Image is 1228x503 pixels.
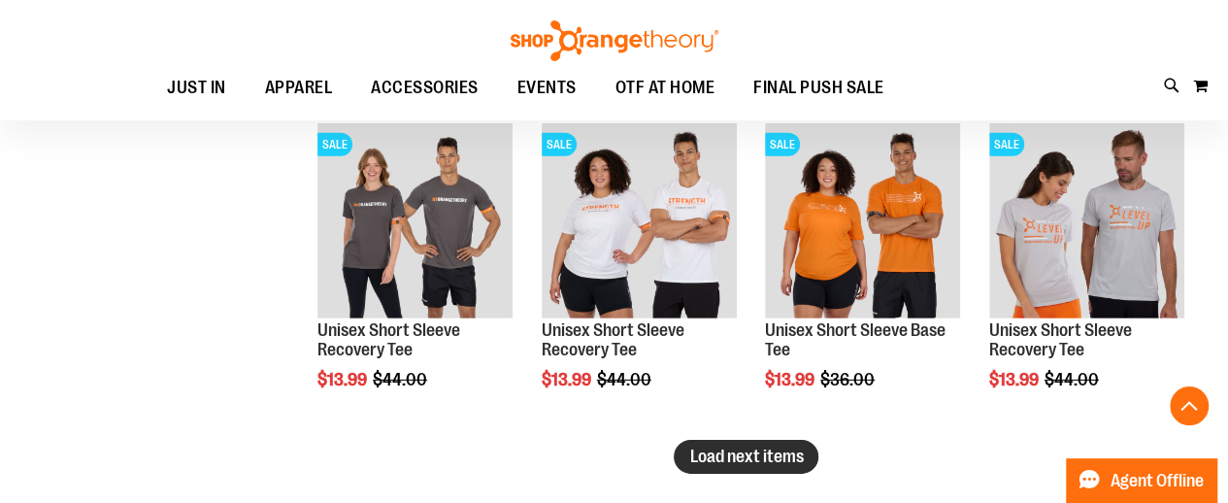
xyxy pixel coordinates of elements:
[373,370,430,389] span: $44.00
[167,66,226,110] span: JUST IN
[1045,370,1102,389] span: $44.00
[597,370,654,389] span: $44.00
[517,66,577,110] span: EVENTS
[1170,386,1209,425] button: Back To Top
[317,133,352,156] span: SALE
[765,123,960,319] img: Product image for Unisex Short Sleeve Base Tee
[308,114,522,439] div: product
[542,370,594,389] span: $13.99
[542,133,577,156] span: SALE
[508,20,721,61] img: Shop Orangetheory
[317,123,513,321] a: Product image for Unisex Short Sleeve Recovery TeeSALE
[542,320,684,359] a: Unisex Short Sleeve Recovery Tee
[755,114,970,439] div: product
[989,133,1024,156] span: SALE
[689,447,803,466] span: Load next items
[989,320,1132,359] a: Unisex Short Sleeve Recovery Tee
[371,66,479,110] span: ACCESSORIES
[765,133,800,156] span: SALE
[615,66,715,110] span: OTF AT HOME
[765,123,960,321] a: Product image for Unisex Short Sleeve Base TeeSALE
[989,123,1184,321] a: Product image for Unisex Short Sleeve Recovery TeeSALE
[989,370,1042,389] span: $13.99
[765,370,817,389] span: $13.99
[820,370,878,389] span: $36.00
[542,123,737,321] a: Product image for Unisex Short Sleeve Recovery TeeSALE
[753,66,884,110] span: FINAL PUSH SALE
[317,370,370,389] span: $13.99
[317,123,513,319] img: Product image for Unisex Short Sleeve Recovery Tee
[674,440,818,474] button: Load next items
[317,320,460,359] a: Unisex Short Sleeve Recovery Tee
[989,123,1184,319] img: Product image for Unisex Short Sleeve Recovery Tee
[265,66,333,110] span: APPAREL
[542,123,737,319] img: Product image for Unisex Short Sleeve Recovery Tee
[1066,458,1216,503] button: Agent Offline
[1111,472,1204,490] span: Agent Offline
[765,320,946,359] a: Unisex Short Sleeve Base Tee
[532,114,747,439] div: product
[979,114,1194,439] div: product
